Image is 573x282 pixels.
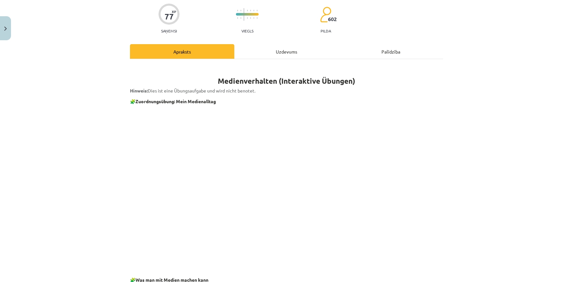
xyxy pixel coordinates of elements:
img: icon-short-line-57e1e144782c952c97e751825c79c345078a6d821885a25fce030b3d8c18986b.svg [237,10,238,11]
div: Uzdevums [234,44,339,59]
p: 🧩 [130,98,443,105]
span: Dies ist eine Übungsaufgabe und wird nicht benotet. [130,88,255,93]
div: Palīdzība [339,44,443,59]
img: icon-short-line-57e1e144782c952c97e751825c79c345078a6d821885a25fce030b3d8c18986b.svg [247,10,248,11]
img: icon-short-line-57e1e144782c952c97e751825c79c345078a6d821885a25fce030b3d8c18986b.svg [247,17,248,19]
img: icon-short-line-57e1e144782c952c97e751825c79c345078a6d821885a25fce030b3d8c18986b.svg [253,17,254,19]
p: pilda [321,29,331,33]
strong: Medienverhalten (Interaktive Übungen) [218,76,355,86]
img: icon-short-line-57e1e144782c952c97e751825c79c345078a6d821885a25fce030b3d8c18986b.svg [237,17,238,19]
img: icon-short-line-57e1e144782c952c97e751825c79c345078a6d821885a25fce030b3d8c18986b.svg [253,10,254,11]
img: icon-short-line-57e1e144782c952c97e751825c79c345078a6d821885a25fce030b3d8c18986b.svg [240,10,241,11]
div: 77 [165,12,174,21]
img: icon-short-line-57e1e144782c952c97e751825c79c345078a6d821885a25fce030b3d8c18986b.svg [250,10,251,11]
p: Saņemsi [158,29,180,33]
img: icon-short-line-57e1e144782c952c97e751825c79c345078a6d821885a25fce030b3d8c18986b.svg [250,17,251,19]
img: students-c634bb4e5e11cddfef0936a35e636f08e4e9abd3cc4e673bd6f9a4125e45ecb1.svg [320,6,331,23]
img: icon-close-lesson-0947bae3869378f0d4975bcd49f059093ad1ed9edebbc8119c70593378902aed.svg [4,27,7,31]
div: Apraksts [130,44,234,59]
strong: Zuordnungsübung: Mein Medienalltag [135,98,216,104]
span: XP [172,10,176,13]
span: 602 [328,16,337,22]
p: Viegls [241,29,253,33]
img: icon-short-line-57e1e144782c952c97e751825c79c345078a6d821885a25fce030b3d8c18986b.svg [240,17,241,19]
strong: Hinweis: [130,88,148,93]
